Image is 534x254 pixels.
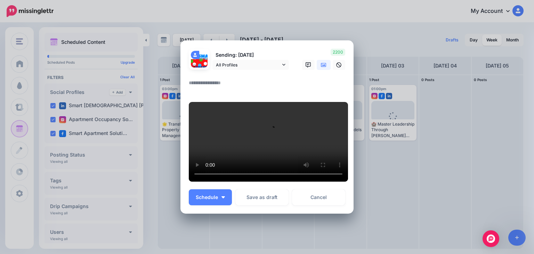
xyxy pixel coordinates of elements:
[331,49,345,56] span: 2200
[189,189,232,205] button: Schedule
[191,51,199,59] img: user_default_image.png
[212,51,289,59] p: Sending: [DATE]
[483,230,499,247] div: Open Intercom Messenger
[196,195,218,200] span: Schedule
[292,189,345,205] a: Cancel
[221,196,225,198] img: arrow-down-white.png
[212,60,289,70] a: All Profiles
[216,61,281,69] span: All Profiles
[199,51,208,59] img: 273388243_356788743117728_5079064472810488750_n-bsa130694.png
[191,59,208,76] img: 162108471_929565637859961_2209139901119392515_n-bsa130695.jpg
[235,189,289,205] button: Save as draft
